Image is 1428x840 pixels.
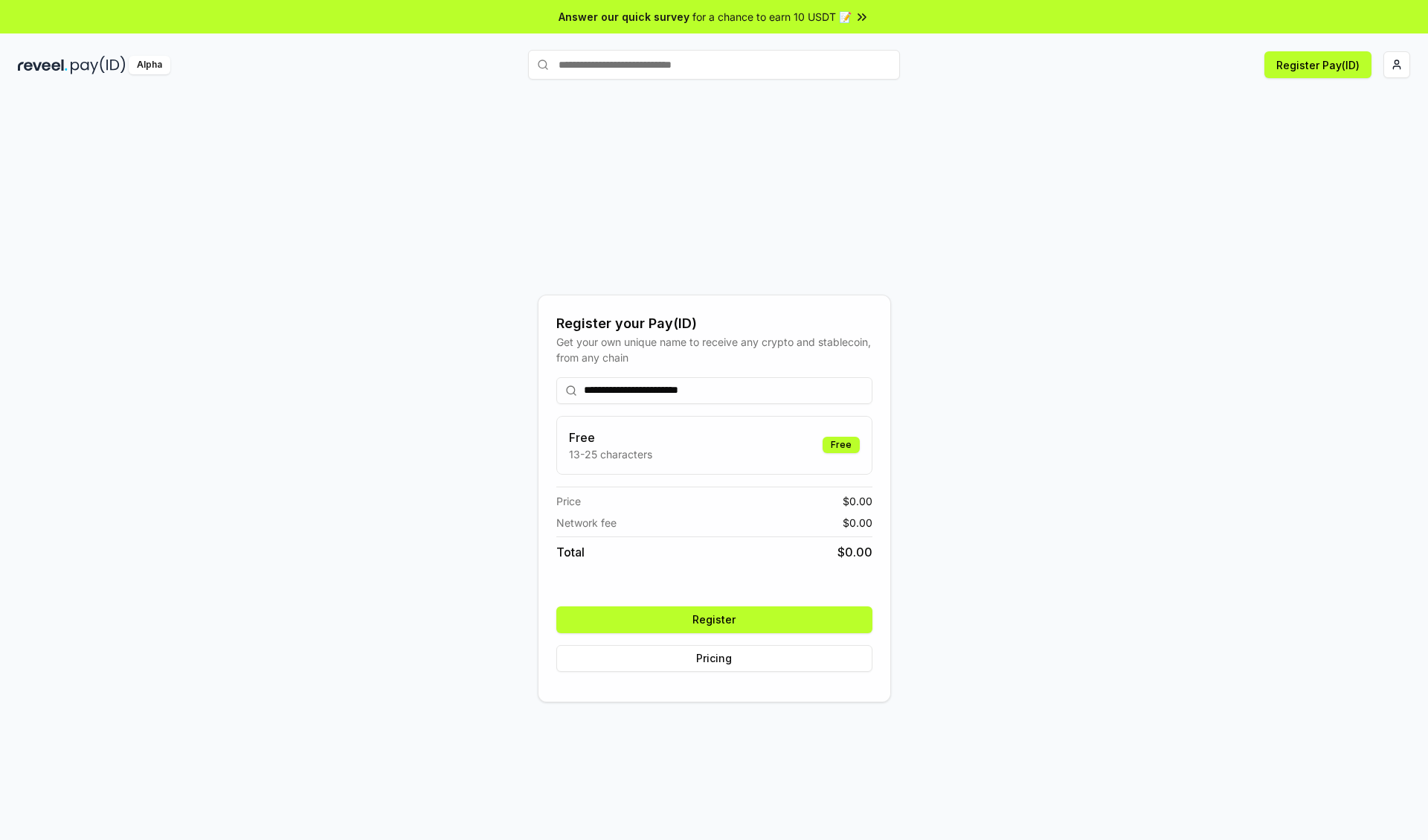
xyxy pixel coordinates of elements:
[569,429,652,446] h3: Free
[556,606,872,633] button: Register
[843,515,872,530] span: $ 0.00
[823,437,860,453] div: Free
[556,543,585,561] span: Total
[556,645,872,672] button: Pricing
[129,56,170,74] div: Alpha
[556,515,617,530] span: Network fee
[556,334,872,365] div: Get your own unique name to receive any crypto and stablecoin, from any chain
[18,56,68,74] img: reveel_dark
[837,543,872,561] span: $ 0.00
[71,56,126,74] img: pay_id
[1264,51,1371,78] button: Register Pay(ID)
[843,493,872,509] span: $ 0.00
[569,446,652,462] p: 13-25 characters
[559,9,689,25] span: Answer our quick survey
[556,313,872,334] div: Register your Pay(ID)
[556,493,581,509] span: Price
[692,9,852,25] span: for a chance to earn 10 USDT 📝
